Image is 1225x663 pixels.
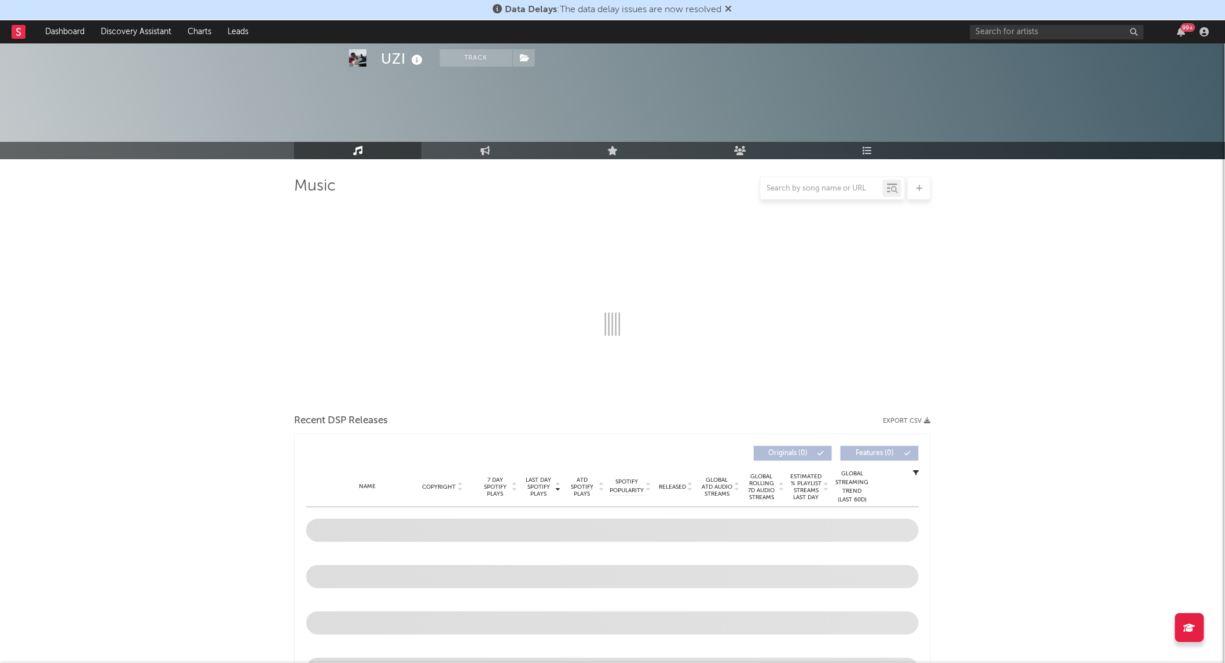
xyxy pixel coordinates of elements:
div: Global Streaming Trend (Last 60D) [835,470,870,504]
input: Search by song name or URL [761,184,883,193]
div: Name [329,482,405,491]
span: Estimated % Playlist Streams Last Day [790,473,822,501]
a: Dashboard [37,20,93,43]
input: Search for artists [970,25,1144,39]
a: Discovery Assistant [93,20,179,43]
span: 7 Day Spotify Plays [480,477,511,497]
span: Global ATD Audio Streams [701,477,733,497]
span: Last Day Spotify Plays [523,477,554,497]
button: Features(0) [841,446,919,461]
div: UZI [381,49,426,68]
span: ATD Spotify Plays [567,477,597,497]
button: 99+ [1178,27,1186,36]
span: : The data delay issues are now resolved [505,5,722,14]
button: Originals(0) [754,446,832,461]
span: Global Rolling 7D Audio Streams [746,473,777,501]
span: Copyright [422,483,456,490]
a: Leads [219,20,256,43]
button: Track [440,49,512,67]
span: Released [659,483,686,490]
span: Dismiss [725,5,732,14]
span: Data Delays [505,5,558,14]
a: Charts [179,20,219,43]
span: Originals ( 0 ) [761,450,815,457]
button: Export CSV [883,417,931,424]
span: Features ( 0 ) [848,450,901,457]
div: 99 + [1181,23,1195,32]
span: Spotify Popularity [610,478,644,495]
span: Recent DSP Releases [294,414,388,428]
